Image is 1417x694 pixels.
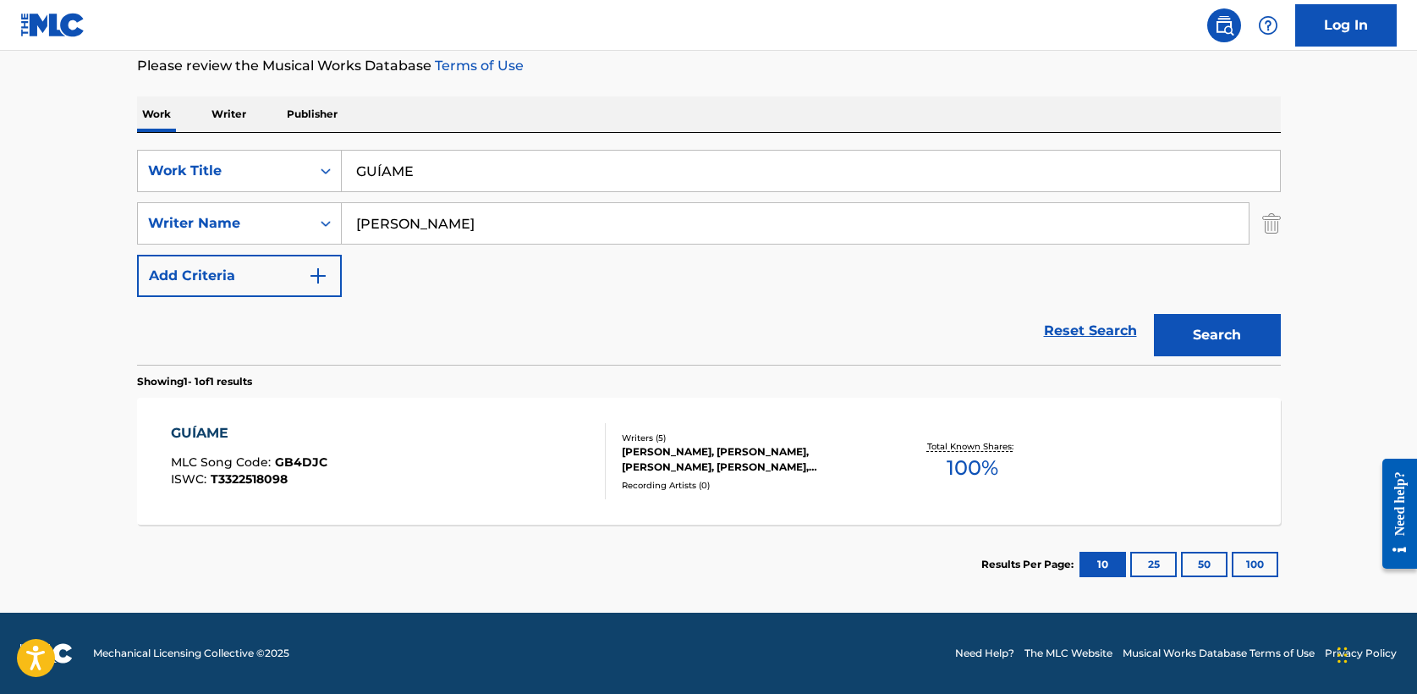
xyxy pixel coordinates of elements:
[1154,314,1281,356] button: Search
[1232,552,1278,577] button: 100
[1130,552,1177,577] button: 25
[275,454,327,470] span: GB4DJC
[20,643,73,664] img: logo
[148,161,300,181] div: Work Title
[282,96,343,132] p: Publisher
[20,13,85,37] img: MLC Logo
[1251,8,1285,42] div: Help
[927,440,1018,453] p: Total Known Shares:
[308,266,328,286] img: 9d2ae6d4665cec9f34b9.svg
[171,423,327,443] div: GUÍAME
[1035,312,1145,350] a: Reset Search
[206,96,251,132] p: Writer
[211,471,288,487] span: T3322518098
[1295,4,1397,47] a: Log In
[137,374,252,389] p: Showing 1 - 1 of 1 results
[137,150,1281,365] form: Search Form
[1123,646,1315,661] a: Musical Works Database Terms of Use
[1325,646,1397,661] a: Privacy Policy
[148,213,300,234] div: Writer Name
[1214,15,1234,36] img: search
[1181,552,1228,577] button: 50
[622,432,877,444] div: Writers ( 5 )
[137,56,1281,76] p: Please review the Musical Works Database
[137,398,1281,525] a: GUÍAMEMLC Song Code:GB4DJCISWC:T3322518098Writers (5)[PERSON_NAME], [PERSON_NAME], [PERSON_NAME],...
[93,646,289,661] span: Mechanical Licensing Collective © 2025
[137,96,176,132] p: Work
[1079,552,1126,577] button: 10
[622,444,877,475] div: [PERSON_NAME], [PERSON_NAME], [PERSON_NAME], [PERSON_NAME], [PERSON_NAME]
[1024,646,1112,661] a: The MLC Website
[137,255,342,297] button: Add Criteria
[1262,202,1281,245] img: Delete Criterion
[1370,446,1417,582] iframe: Resource Center
[1337,630,1348,680] div: Drag
[431,58,524,74] a: Terms of Use
[947,453,998,483] span: 100 %
[981,557,1078,572] p: Results Per Page:
[622,479,877,492] div: Recording Artists ( 0 )
[171,471,211,487] span: ISWC :
[1258,15,1278,36] img: help
[955,646,1014,661] a: Need Help?
[1207,8,1241,42] a: Public Search
[1332,613,1417,694] iframe: Chat Widget
[171,454,275,470] span: MLC Song Code :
